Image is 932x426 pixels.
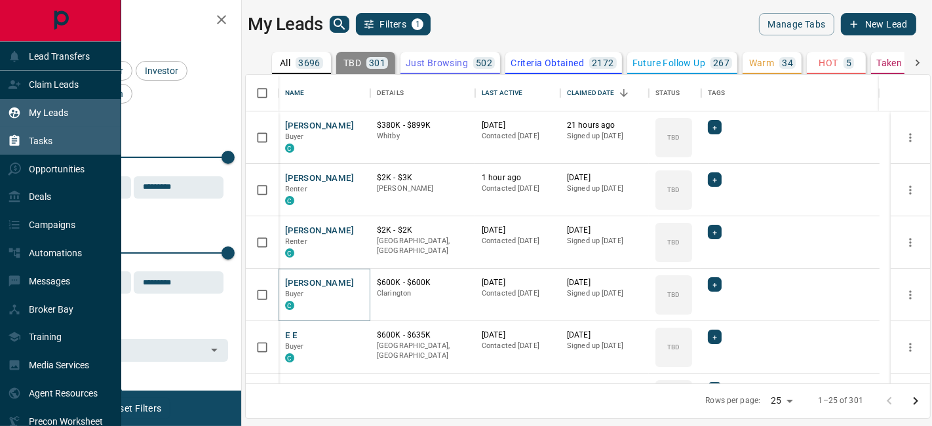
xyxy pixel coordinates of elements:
[567,288,642,299] p: Signed up [DATE]
[482,236,554,246] p: Contacted [DATE]
[285,248,294,258] div: condos.ca
[140,66,183,76] span: Investor
[782,58,793,68] p: 34
[285,301,294,310] div: condos.ca
[708,75,726,111] div: Tags
[667,132,680,142] p: TBD
[476,58,492,68] p: 502
[667,342,680,352] p: TBD
[285,330,297,342] button: E E
[413,20,422,29] span: 1
[667,185,680,195] p: TBD
[712,225,717,239] span: +
[285,185,307,193] span: Renter
[482,330,554,341] p: [DATE]
[846,58,851,68] p: 5
[285,290,304,298] span: Buyer
[819,58,838,68] p: HOT
[377,225,469,236] p: $2K - $2K
[377,288,469,299] p: Clarington
[560,75,649,111] div: Claimed Date
[285,172,354,185] button: [PERSON_NAME]
[377,330,469,341] p: $600K - $635K
[482,172,554,184] p: 1 hour ago
[205,341,223,359] button: Open
[356,13,431,35] button: Filters1
[567,131,642,142] p: Signed up [DATE]
[377,120,469,131] p: $380K - $899K
[377,75,404,111] div: Details
[567,277,642,288] p: [DATE]
[377,382,469,393] p: $2K - $3K
[901,338,920,357] button: more
[567,75,615,111] div: Claimed Date
[759,13,834,35] button: Manage Tabs
[706,395,761,406] p: Rows per page:
[901,180,920,200] button: more
[567,120,642,131] p: 21 hours ago
[708,277,722,292] div: +
[592,58,614,68] p: 2172
[42,13,228,29] h2: Filters
[285,120,354,132] button: [PERSON_NAME]
[511,58,584,68] p: Criteria Obtained
[482,184,554,194] p: Contacted [DATE]
[285,225,354,237] button: [PERSON_NAME]
[298,58,320,68] p: 3696
[712,383,717,396] span: +
[369,58,385,68] p: 301
[377,184,469,194] p: [PERSON_NAME]
[708,382,722,397] div: +
[377,172,469,184] p: $2K - $3K
[482,75,522,111] div: Last Active
[567,330,642,341] p: [DATE]
[285,353,294,362] div: condos.ca
[330,16,349,33] button: search button
[655,75,680,111] div: Status
[903,388,929,414] button: Go to next page
[285,75,305,111] div: Name
[841,13,916,35] button: New Lead
[482,382,554,393] p: [DATE]
[766,391,797,410] div: 25
[482,277,554,288] p: [DATE]
[567,382,642,393] p: [DATE]
[901,233,920,252] button: more
[701,75,880,111] div: Tags
[819,395,863,406] p: 1–25 of 301
[279,75,370,111] div: Name
[285,196,294,205] div: condos.ca
[708,330,722,344] div: +
[482,341,554,351] p: Contacted [DATE]
[901,128,920,147] button: more
[406,58,468,68] p: Just Browsing
[377,236,469,256] p: [GEOGRAPHIC_DATA], [GEOGRAPHIC_DATA]
[708,225,722,239] div: +
[475,75,560,111] div: Last Active
[708,120,722,134] div: +
[712,330,717,343] span: +
[567,341,642,351] p: Signed up [DATE]
[712,278,717,291] span: +
[280,58,290,68] p: All
[567,225,642,236] p: [DATE]
[285,132,304,141] span: Buyer
[100,397,170,419] button: Reset Filters
[567,172,642,184] p: [DATE]
[377,131,469,142] p: Whitby
[482,288,554,299] p: Contacted [DATE]
[615,84,633,102] button: Sort
[649,75,701,111] div: Status
[482,120,554,131] p: [DATE]
[712,173,717,186] span: +
[713,58,729,68] p: 267
[285,144,294,153] div: condos.ca
[667,237,680,247] p: TBD
[377,341,469,361] p: [GEOGRAPHIC_DATA], [GEOGRAPHIC_DATA]
[667,290,680,300] p: TBD
[482,225,554,236] p: [DATE]
[285,237,307,246] span: Renter
[136,61,187,81] div: Investor
[567,184,642,194] p: Signed up [DATE]
[377,277,469,288] p: $600K - $600K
